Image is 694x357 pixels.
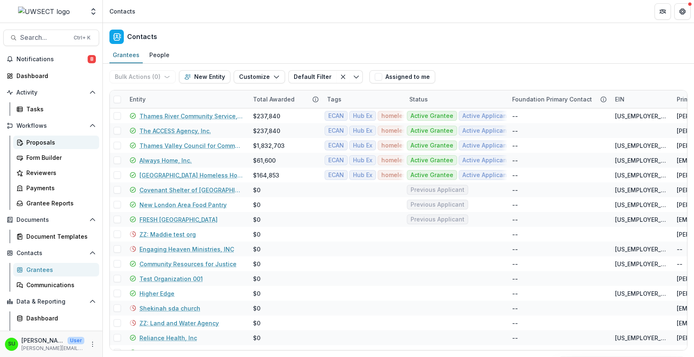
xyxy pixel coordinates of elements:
[125,90,248,108] div: Entity
[512,334,518,342] div: --
[20,34,69,41] span: Search...
[139,127,211,135] a: The ACCESS Agency, Inc.
[253,186,260,194] div: $0
[411,142,453,149] span: Active Grantee
[248,90,322,108] div: Total Awarded
[353,127,372,134] span: Hub Ex
[253,319,260,327] div: $0
[139,156,192,165] a: Always Home, Inc.
[381,172,456,179] span: homelessness prevention
[139,245,234,253] a: Engaging Heaven Ministries, INC
[462,157,509,164] span: Active Applicant
[21,345,84,352] p: [PERSON_NAME][EMAIL_ADDRESS][PERSON_NAME][DOMAIN_NAME]
[512,260,518,268] div: --
[507,90,610,108] div: Foundation Primary Contact
[13,181,99,195] a: Payments
[139,141,243,150] a: Thames Valley Council for Community Action
[3,246,99,260] button: Open Contacts
[26,281,93,289] div: Communications
[512,289,518,298] div: --
[253,156,276,165] div: $61,600
[139,304,200,313] a: Shekinah sda church
[3,295,99,308] button: Open Data & Reporting
[125,95,151,104] div: Entity
[13,263,99,276] a: Grantees
[139,260,237,268] a: Community Resources for Justice
[139,319,219,327] a: ZZ: Land and Water Agency
[512,274,518,283] div: --
[16,71,93,80] div: Dashboard
[381,113,456,120] span: homelessness prevention
[253,171,279,180] div: $164,853
[13,136,99,149] a: Proposals
[146,49,173,61] div: People
[253,260,260,268] div: $0
[610,90,672,108] div: EIN
[179,70,230,83] button: New Entity
[88,3,99,20] button: Open entity switcher
[13,102,99,116] a: Tasks
[353,157,372,164] span: Hub Ex
[109,49,143,61] div: Grantees
[139,171,243,180] a: [GEOGRAPHIC_DATA] Homeless Hospitality Center
[411,216,464,223] span: Previous Applicant
[512,156,518,165] div: --
[322,90,404,108] div: Tags
[16,56,88,63] span: Notifications
[512,186,518,194] div: --
[26,329,93,338] div: Data Report
[512,200,518,209] div: --
[328,127,344,134] span: ECAN
[146,47,173,63] a: People
[253,289,260,298] div: $0
[369,70,435,83] button: Assigned to me
[337,70,350,83] button: Clear filter
[139,215,218,224] a: FRESH [GEOGRAPHIC_DATA]
[381,142,456,149] span: homelessness prevention
[512,171,518,180] div: --
[21,336,64,345] p: [PERSON_NAME]
[253,230,260,239] div: $0
[411,172,453,179] span: Active Grantee
[462,172,509,179] span: Active Applicant
[72,33,92,42] div: Ctrl + K
[350,70,363,83] button: Toggle menu
[88,339,97,349] button: More
[88,55,96,63] span: 8
[381,127,456,134] span: homelessness prevention
[404,90,507,108] div: Status
[512,112,518,120] div: --
[253,200,260,209] div: $0
[655,3,671,20] button: Partners
[353,113,372,120] span: Hub Ex
[234,70,285,83] button: Customize
[328,172,344,179] span: ECAN
[512,215,518,224] div: --
[674,3,691,20] button: Get Help
[512,348,518,357] div: --
[615,141,667,150] div: [US_EMPLOYER_IDENTIFICATION_NUMBER]
[512,141,518,150] div: --
[615,334,667,342] div: [US_EMPLOYER_IDENTIFICATION_NUMBER]
[16,217,86,223] span: Documents
[615,186,667,194] div: [US_EMPLOYER_IDENTIFICATION_NUMBER]
[512,230,518,239] div: --
[328,157,344,164] span: ECAN
[411,201,464,208] span: Previous Applicant
[26,232,93,241] div: Document Templates
[3,69,99,83] a: Dashboard
[13,278,99,292] a: Communications
[13,196,99,210] a: Grantee Reports
[253,304,260,313] div: $0
[411,113,453,120] span: Active Grantee
[26,184,93,192] div: Payments
[139,289,174,298] a: Higher Edge
[26,105,93,113] div: Tasks
[3,119,99,132] button: Open Workflows
[512,304,518,313] div: --
[615,289,667,298] div: [US_EMPLOYER_IDENTIFICATION_NUMBER]
[615,215,667,224] div: [US_EMPLOYER_IDENTIFICATION_NUMBER]
[26,265,93,274] div: Grantees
